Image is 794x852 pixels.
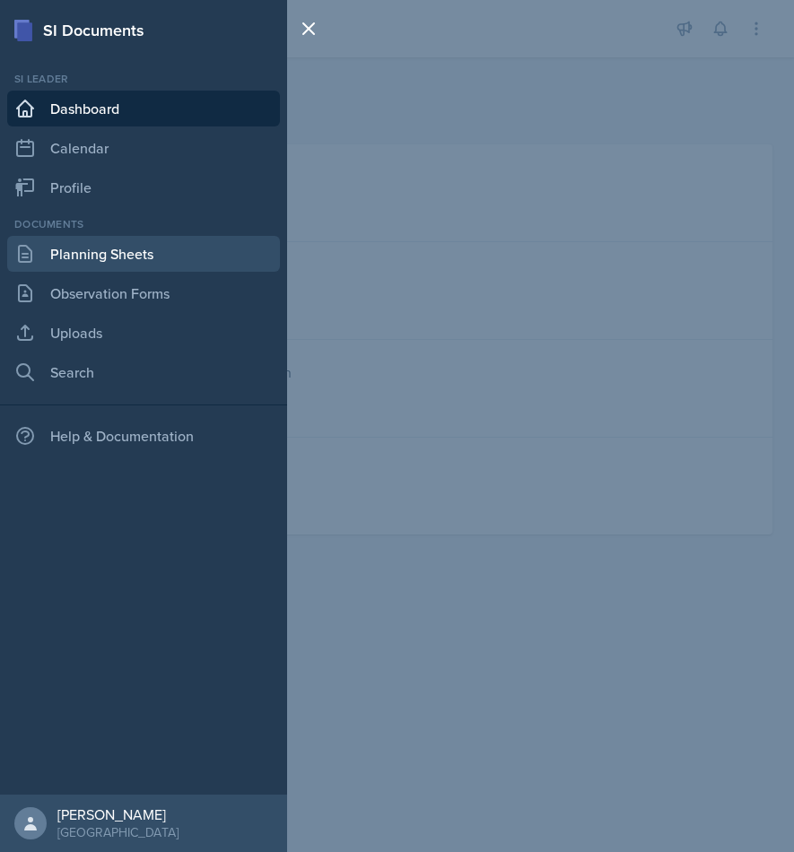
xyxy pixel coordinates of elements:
div: Si leader [7,71,280,87]
a: Search [7,354,280,390]
a: Planning Sheets [7,236,280,272]
a: Calendar [7,130,280,166]
div: Documents [7,216,280,232]
a: Profile [7,170,280,205]
div: [PERSON_NAME] [57,805,179,823]
a: Observation Forms [7,275,280,311]
a: Uploads [7,315,280,351]
a: Dashboard [7,91,280,126]
div: Help & Documentation [7,418,280,454]
div: [GEOGRAPHIC_DATA] [57,823,179,841]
